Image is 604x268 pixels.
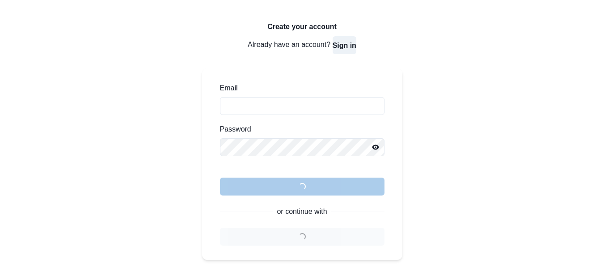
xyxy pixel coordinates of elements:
[367,138,384,156] button: Reveal password
[202,36,402,54] p: Already have an account?
[202,22,402,31] h2: Create your account
[220,124,379,135] label: Password
[220,83,379,94] label: Email
[277,206,327,217] p: or continue with
[333,36,356,54] button: Sign in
